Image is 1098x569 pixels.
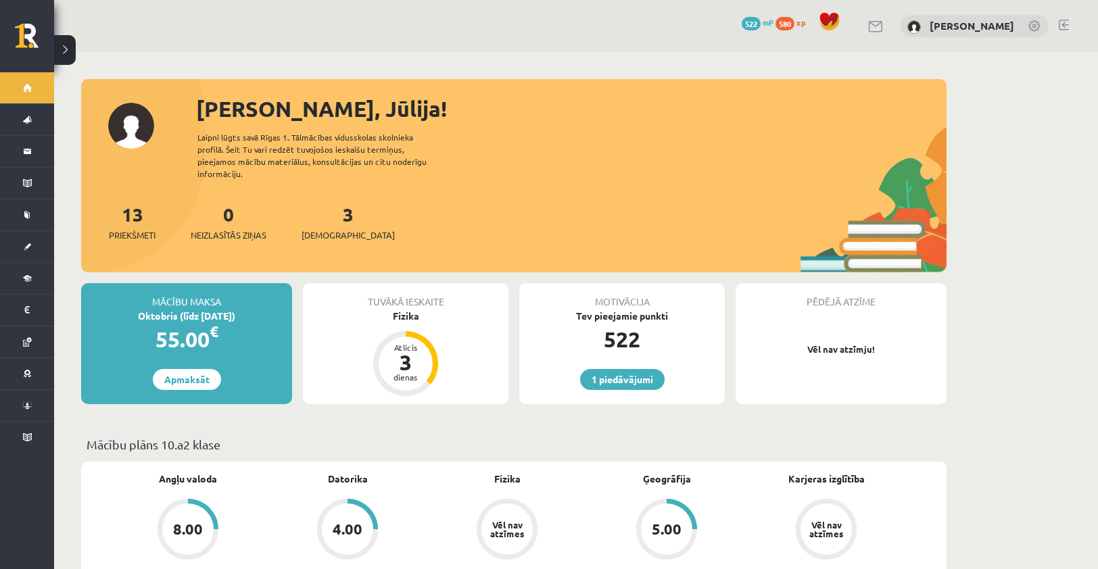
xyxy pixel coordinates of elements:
[907,20,921,34] img: Jūlija Volkova
[385,343,426,351] div: Atlicis
[81,309,292,323] div: Oktobris (līdz [DATE])
[580,369,665,390] a: 1 piedāvājumi
[643,472,691,486] a: Ģeogrāfija
[736,283,947,309] div: Pēdējā atzīme
[652,522,682,537] div: 5.00
[775,17,794,30] span: 580
[153,369,221,390] a: Apmaksāt
[108,499,268,562] a: 8.00
[788,472,865,486] a: Karjeras izglītība
[15,24,54,57] a: Rīgas 1. Tālmācības vidusskola
[742,17,773,28] a: 522 mP
[488,520,526,538] div: Vēl nav atzīmes
[303,309,508,323] div: Fizika
[494,472,521,486] a: Fizika
[519,283,725,309] div: Motivācija
[173,522,203,537] div: 8.00
[742,343,940,356] p: Vēl nav atzīmju!
[303,309,508,398] a: Fizika Atlicis 3 dienas
[159,472,217,486] a: Angļu valoda
[303,283,508,309] div: Tuvākā ieskaite
[807,520,845,538] div: Vēl nav atzīmes
[796,17,805,28] span: xp
[519,323,725,355] div: 522
[109,228,156,242] span: Priekšmeti
[87,435,941,453] p: Mācību plāns 10.a2 klase
[385,351,426,373] div: 3
[268,499,427,562] a: 4.00
[763,17,773,28] span: mP
[81,323,292,355] div: 55.00
[587,499,746,562] a: 5.00
[302,228,395,242] span: [DEMOGRAPHIC_DATA]
[302,202,395,242] a: 3[DEMOGRAPHIC_DATA]
[930,19,1014,32] a: [PERSON_NAME]
[328,472,368,486] a: Datorika
[775,17,812,28] a: 580 xp
[746,499,906,562] a: Vēl nav atzīmes
[81,283,292,309] div: Mācību maksa
[191,202,266,242] a: 0Neizlasītās ziņas
[197,131,450,180] div: Laipni lūgts savā Rīgas 1. Tālmācības vidusskolas skolnieka profilā. Šeit Tu vari redzēt tuvojošo...
[191,228,266,242] span: Neizlasītās ziņas
[742,17,761,30] span: 522
[333,522,362,537] div: 4.00
[210,322,218,341] span: €
[196,93,947,125] div: [PERSON_NAME], Jūlija!
[519,309,725,323] div: Tev pieejamie punkti
[427,499,587,562] a: Vēl nav atzīmes
[385,373,426,381] div: dienas
[109,202,156,242] a: 13Priekšmeti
